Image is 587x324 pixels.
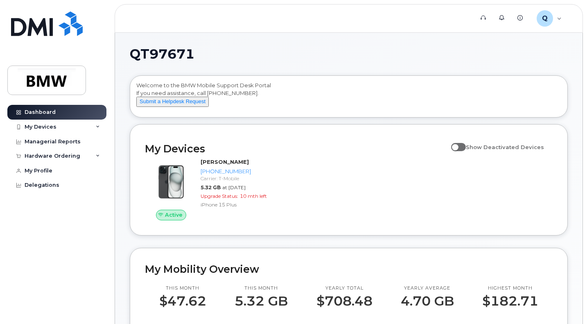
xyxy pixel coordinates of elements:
a: Submit a Helpdesk Request [136,98,209,104]
p: $47.62 [159,294,206,308]
span: Show Deactivated Devices [466,144,544,150]
p: 4.70 GB [401,294,454,308]
a: Active[PERSON_NAME][PHONE_NUMBER]Carrier: T-Mobile5.32 GBat [DATE]Upgrade Status:10 mth leftiPhon... [145,158,274,220]
div: [PHONE_NUMBER] [201,168,271,175]
p: Yearly total [316,285,373,292]
div: iPhone 15 Plus [201,201,271,208]
input: Show Deactivated Devices [451,139,458,146]
span: QT97671 [130,48,194,60]
span: Active [165,211,183,219]
h2: My Devices [145,143,447,155]
h2: My Mobility Overview [145,263,553,275]
strong: [PERSON_NAME] [201,159,249,165]
p: 5.32 GB [235,294,288,308]
div: Welcome to the BMW Mobile Support Desk Portal If you need assistance, call [PHONE_NUMBER]. [136,82,561,114]
p: $182.71 [482,294,538,308]
div: Carrier: T-Mobile [201,175,271,182]
p: This month [235,285,288,292]
span: 10 mth left [240,193,267,199]
p: $708.48 [316,294,373,308]
p: This month [159,285,206,292]
button: Submit a Helpdesk Request [136,97,209,107]
p: Highest month [482,285,538,292]
p: Yearly average [401,285,454,292]
span: at [DATE] [222,184,246,190]
span: Upgrade Status: [201,193,238,199]
img: iPhone_15_Black.png [151,162,191,202]
span: 5.32 GB [201,184,221,190]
